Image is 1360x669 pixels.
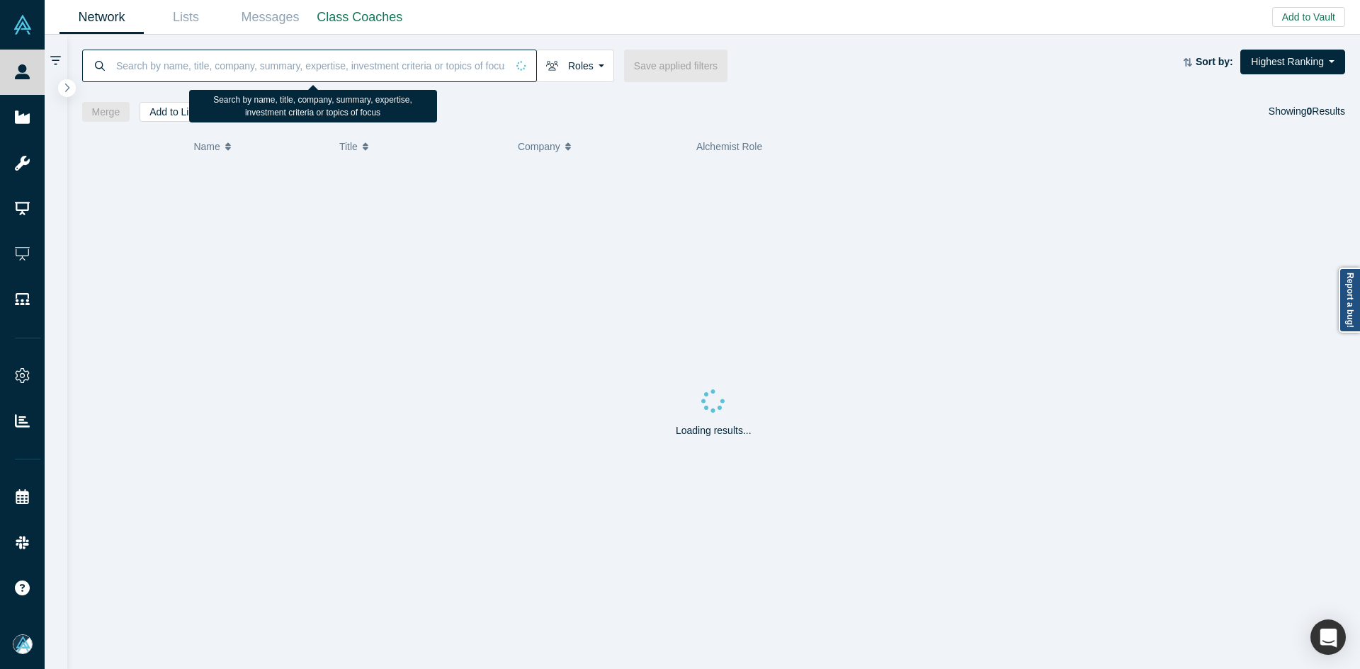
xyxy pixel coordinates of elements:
button: Title [339,132,503,161]
button: Name [193,132,324,161]
div: Showing [1269,102,1345,122]
span: Name [193,132,220,161]
a: Report a bug! [1339,268,1360,333]
button: Merge [82,102,130,122]
span: Title [339,132,358,161]
button: Company [518,132,681,161]
button: Add to List [140,102,206,122]
a: Network [59,1,144,34]
a: Messages [228,1,312,34]
span: Alchemist Role [696,141,762,152]
strong: Sort by: [1196,56,1233,67]
span: Results [1307,105,1345,117]
p: Loading results... [676,423,752,438]
input: Search by name, title, company, summary, expertise, investment criteria or topics of focus [115,49,506,82]
span: Company [518,132,560,161]
button: Roles [536,50,614,82]
img: Mia Scott's Account [13,634,33,654]
button: Add to Vault [1272,7,1345,27]
button: Highest Ranking [1240,50,1345,74]
a: Lists [144,1,228,34]
strong: 0 [1307,105,1313,117]
img: Alchemist Vault Logo [13,15,33,35]
button: Save applied filters [624,50,727,82]
a: Class Coaches [312,1,407,34]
